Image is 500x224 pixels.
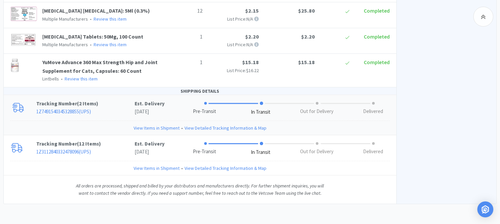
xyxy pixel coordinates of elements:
[171,7,203,15] p: 12
[301,33,315,40] span: $2.20
[185,165,266,172] a: View Detailed Tracking Information & Map
[134,124,180,132] a: View Items in Shipment
[251,149,270,156] div: In Transit
[4,87,396,95] div: SHIPPING DETAILS
[300,108,333,115] div: Out for Delivery
[79,100,96,107] span: 2 Items
[180,124,185,132] span: •
[89,16,93,22] span: •
[42,42,88,48] span: Multiple Manufacturers
[135,140,165,148] p: Est. Delivery
[135,100,165,108] p: Est. Delivery
[10,7,37,21] img: 046ffeb4b2dc4ae897b5d67ad66a299e_328930.png
[42,59,158,74] a: YuMove Advance 360 Max Strength Hip and Joint Supplement for Cats, Capsules: 60 Count
[135,148,165,156] p: [DATE]
[10,33,37,47] img: bc871c9e9d814edebfc34b6bea1c3857_785742.png
[65,76,98,82] a: Review this item
[79,141,99,147] span: 12 Items
[76,183,324,196] i: All orders are processed, shipped and billed by your distributors and manufacturers directly. For...
[42,16,88,22] span: Multiple Manufacturers
[135,108,165,116] p: [DATE]
[245,7,259,14] span: $2.15
[246,67,259,73] span: $16.22
[185,124,266,132] a: View Detailed Tracking Information & Map
[89,42,93,48] span: •
[36,140,135,148] p: Tracking Number ( )
[36,100,135,108] p: Tracking Number ( )
[364,7,390,14] span: Completed
[42,76,59,82] span: Lintbells
[42,7,150,14] a: [MEDICAL_DATA] [MEDICAL_DATA]: 5Ml (0.3%)
[477,201,493,217] div: Open Intercom Messenger
[171,33,203,41] p: 1
[245,33,259,40] span: $2.20
[171,58,203,67] p: 1
[363,148,383,156] div: Delivered
[94,16,127,22] a: Review this item
[298,59,315,65] span: $15.18
[298,7,315,14] span: $25.80
[363,108,383,115] div: Delivered
[180,165,185,172] span: •
[10,58,19,73] img: ca7c231d34d349fead71fc593bc91d3c_725180.png
[364,33,390,40] span: Completed
[193,148,216,156] div: Pre-Transit
[208,15,259,23] p: List Price: N/A
[193,108,216,115] div: Pre-Transit
[364,59,390,65] span: Completed
[42,33,143,40] a: [MEDICAL_DATA] Tablets: 50Mg, 100 Count
[60,76,64,82] span: •
[134,165,180,172] a: View Items in Shipment
[36,108,91,115] a: 1Z7491540345328855(UPS)
[208,67,259,74] p: List Price:
[94,42,127,48] a: Review this item
[208,41,259,48] p: List Price: N/A
[300,148,333,156] div: Out for Delivery
[251,108,270,116] div: In Transit
[242,59,259,65] span: $15.18
[36,149,91,155] a: 1Z3112840332478096(UPS)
